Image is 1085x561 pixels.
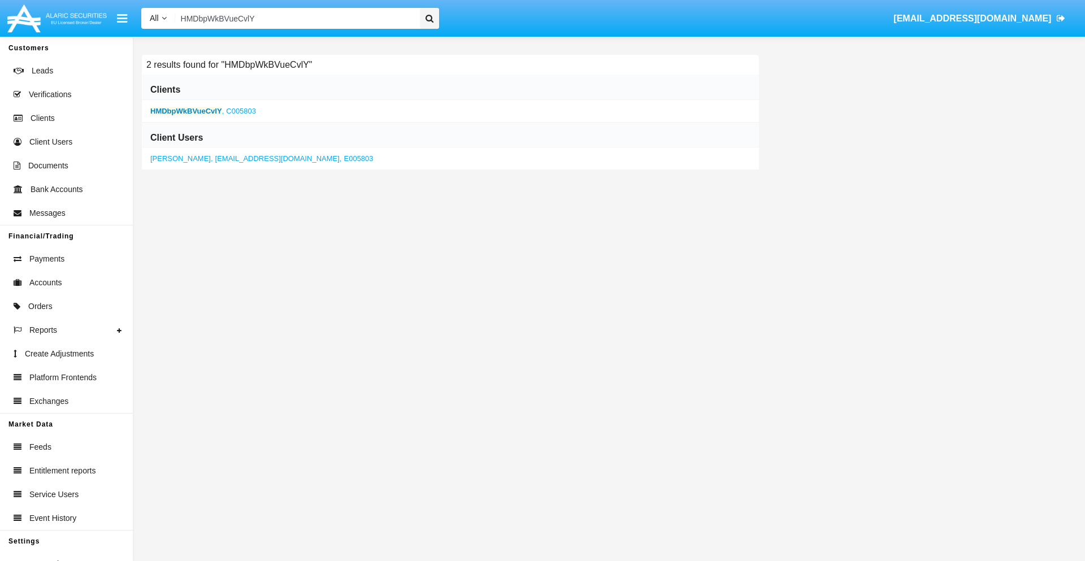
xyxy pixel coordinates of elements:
[141,12,175,24] a: All
[150,107,222,115] b: HMDbpWkBVueCvlY
[29,207,66,219] span: Messages
[893,14,1051,23] span: [EMAIL_ADDRESS][DOMAIN_NAME]
[29,89,71,101] span: Verifications
[142,55,317,75] h6: 2 results found for "HMDbpWkBVueCvlY"
[25,348,94,360] span: Create Adjustments
[28,160,68,172] span: Documents
[150,14,159,23] span: All
[29,441,51,453] span: Feeds
[888,3,1071,34] a: [EMAIL_ADDRESS][DOMAIN_NAME]
[29,253,64,265] span: Payments
[150,154,211,163] span: [PERSON_NAME]
[29,277,62,289] span: Accounts
[150,132,203,144] h6: Client Users
[6,2,108,35] img: Logo image
[31,184,83,195] span: Bank Accounts
[29,372,97,384] span: Platform Frontends
[29,465,96,477] span: Entitlement reports
[150,84,180,96] h6: Clients
[215,154,342,163] span: [EMAIL_ADDRESS][DOMAIN_NAME],
[344,154,374,163] span: E005803
[29,324,57,336] span: Reports
[29,489,79,501] span: Service Users
[226,107,256,115] span: C005803
[29,512,76,524] span: Event History
[29,395,68,407] span: Exchanges
[150,154,374,163] a: ,
[28,301,53,312] span: Orders
[31,112,55,124] span: Clients
[175,8,416,29] input: Search
[29,136,72,148] span: Client Users
[150,107,256,115] a: ,
[32,65,53,77] span: Leads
